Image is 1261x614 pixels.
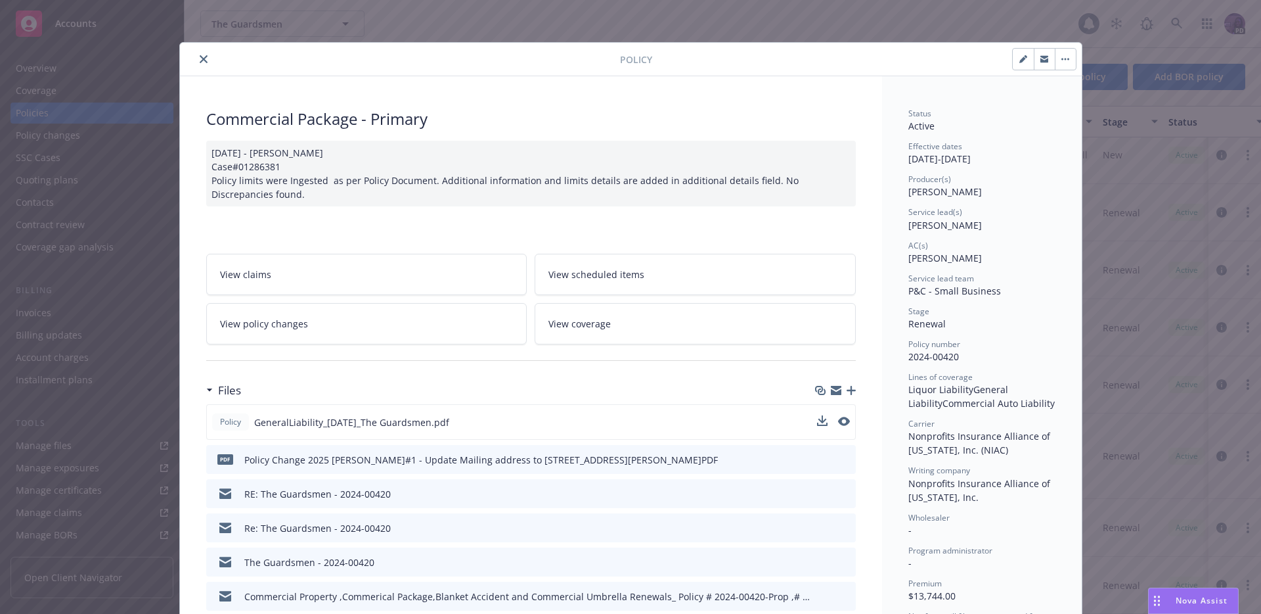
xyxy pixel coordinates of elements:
[839,453,851,467] button: preview file
[838,415,850,429] button: preview file
[818,487,828,501] button: download file
[244,487,391,501] div: RE: The Guardsmen - 2024-00420
[838,417,850,426] button: preview file
[942,397,1055,410] span: Commercial Auto Liability
[839,521,851,535] button: preview file
[908,383,1011,410] span: General Liability
[535,303,856,344] a: View coverage
[908,185,982,198] span: [PERSON_NAME]
[244,453,718,467] div: Policy Change 2025 [PERSON_NAME]#1 - Update Mailing address to [STREET_ADDRESS][PERSON_NAME]PDF
[817,415,828,426] button: download file
[908,108,931,119] span: Status
[908,590,956,602] span: $13,744.00
[908,545,992,556] span: Program administrator
[908,430,1053,456] span: Nonprofits Insurance Alliance of [US_STATE], Inc. (NIAC)
[908,524,912,536] span: -
[220,268,271,281] span: View claims
[206,303,527,344] a: View policy changes
[818,453,828,467] button: download file
[908,418,935,429] span: Carrier
[908,174,951,185] span: Producer(s)
[908,120,935,132] span: Active
[908,557,912,569] span: -
[206,108,856,130] div: Commercial Package - Primary
[908,306,929,317] span: Stage
[908,240,928,251] span: AC(s)
[548,317,611,331] span: View coverage
[206,254,527,295] a: View claims
[818,555,828,569] button: download file
[839,487,851,501] button: preview file
[908,285,1001,297] span: P&C - Small Business
[254,415,449,429] span: GeneralLiability_[DATE]_The Guardsmen.pdf
[908,273,974,284] span: Service lead team
[817,415,828,429] button: download file
[206,382,241,399] div: Files
[839,555,851,569] button: preview file
[818,521,828,535] button: download file
[217,416,244,428] span: Policy
[818,590,828,603] button: download file
[839,590,851,603] button: preview file
[620,53,652,66] span: Policy
[908,141,1055,166] div: [DATE] - [DATE]
[535,254,856,295] a: View scheduled items
[217,454,233,464] span: PDF
[908,477,1053,504] span: Nonprofits Insurance Alliance of [US_STATE], Inc.
[908,578,942,589] span: Premium
[1149,588,1165,613] div: Drag to move
[908,350,959,363] span: 2024-00420
[908,219,982,231] span: [PERSON_NAME]
[206,141,856,206] div: [DATE] - [PERSON_NAME] Case#01286381 Policy limits were Ingested as per Policy Document. Addition...
[908,339,960,350] span: Policy number
[244,521,391,535] div: Re: The Guardsmen - 2024-00420
[908,383,973,396] span: Liquor Liability
[908,465,970,476] span: Writing company
[548,268,644,281] span: View scheduled items
[218,382,241,399] h3: Files
[220,317,308,331] span: View policy changes
[196,51,211,67] button: close
[244,590,812,603] div: Commercial Property ,Commerical Package,Blanket Accident and Commercial Umbrella Renewals_ Policy...
[908,252,982,264] span: [PERSON_NAME]
[1176,595,1228,606] span: Nova Assist
[908,206,962,218] span: Service lead(s)
[244,555,374,569] div: The Guardsmen - 2024-00420
[908,512,950,523] span: Wholesaler
[908,141,962,152] span: Effective dates
[1148,588,1239,614] button: Nova Assist
[908,371,973,383] span: Lines of coverage
[908,318,946,330] span: Renewal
